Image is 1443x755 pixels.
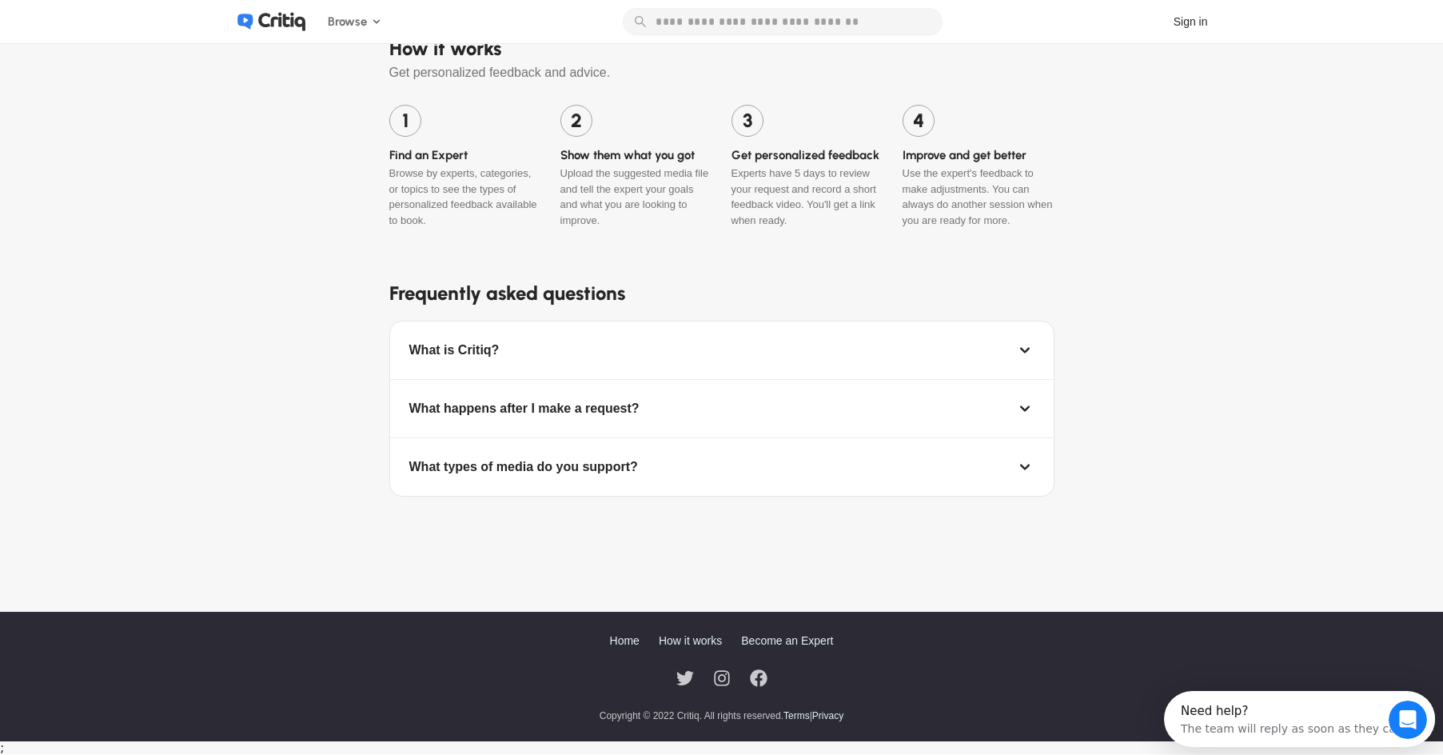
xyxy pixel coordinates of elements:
[389,34,1054,63] span: How it works
[560,105,592,137] span: 2
[741,631,833,650] a: Become an Expert
[903,146,1054,165] span: Improve and get better
[560,166,712,228] span: Upload the suggested media file and tell the expert your goals and what you are looking to improve.
[659,634,722,647] span: How it works
[600,709,843,722] span: Copyright © 2022 Critiq. All rights reserved.
[812,710,843,721] a: Privacy
[328,13,367,31] span: Browse
[731,105,763,137] span: 3
[783,710,810,721] a: Terms
[389,279,1054,308] span: Frequently asked questions
[731,146,883,165] span: Get personalized feedback
[810,710,812,721] span: |
[610,631,640,650] a: Home
[659,631,722,650] a: How it works
[409,399,640,418] div: What happens after I make a request?
[731,166,883,228] span: Experts have 5 days to review your request and record a short feedback video. You'll get a link w...
[389,105,421,137] span: 1
[6,6,286,50] div: Open Intercom Messenger
[1164,691,1435,747] iframe: Intercom live chat discovery launcher
[409,341,500,360] div: What is Critiq?
[1174,14,1208,30] div: Sign in
[409,457,638,477] div: What types of media do you support?
[741,634,833,647] span: Become an Expert
[17,26,239,43] div: The team will reply as soon as they can
[1389,701,1427,739] iframe: Intercom live chat
[17,14,239,26] div: Need help?
[389,63,1054,92] span: Get personalized feedback and advice.
[610,634,640,647] span: Home
[903,105,935,137] span: 4
[389,146,541,165] span: Find an Expert
[389,166,541,228] span: Browse by experts, categories, or topics to see the types of personalized feedback available to b...
[560,146,712,165] span: Show them what you got
[903,166,1054,228] span: Use the expert's feedback to make adjustments. You can always do another session when you are rea...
